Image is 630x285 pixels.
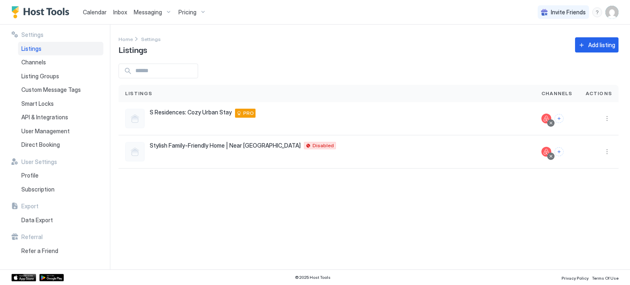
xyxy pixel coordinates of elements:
[21,114,68,121] span: API & Integrations
[119,34,133,43] a: Home
[18,83,103,97] a: Custom Message Tags
[588,41,615,49] div: Add listing
[605,6,619,19] div: User profile
[134,9,162,16] span: Messaging
[113,9,127,16] span: Inbox
[18,244,103,258] a: Refer a Friend
[21,233,43,241] span: Referral
[21,186,55,193] span: Subscription
[18,213,103,227] a: Data Export
[119,36,133,42] span: Home
[21,158,57,166] span: User Settings
[602,147,612,157] div: menu
[11,274,36,281] a: App Store
[150,142,301,149] span: Stylish Family-Friendly Home | Near [GEOGRAPHIC_DATA]
[8,257,28,277] iframe: Intercom live chat
[18,138,103,152] a: Direct Booking
[586,90,612,97] span: Actions
[21,73,59,80] span: Listing Groups
[21,100,54,107] span: Smart Locks
[83,9,107,16] span: Calendar
[18,97,103,111] a: Smart Locks
[11,6,73,18] a: Host Tools Logo
[21,31,43,39] span: Settings
[21,247,58,255] span: Refer a Friend
[18,42,103,56] a: Listings
[21,59,46,66] span: Channels
[551,9,586,16] span: Invite Friends
[21,141,60,148] span: Direct Booking
[141,34,161,43] div: Breadcrumb
[39,274,64,281] a: Google Play Store
[178,9,196,16] span: Pricing
[21,217,53,224] span: Data Export
[119,43,147,55] span: Listings
[592,7,602,17] div: menu
[141,36,161,42] span: Settings
[562,273,589,282] a: Privacy Policy
[592,273,619,282] a: Terms Of Use
[18,110,103,124] a: API & Integrations
[132,64,198,78] input: Input Field
[18,69,103,83] a: Listing Groups
[125,90,153,97] span: Listings
[541,90,573,97] span: Channels
[21,203,39,210] span: Export
[18,182,103,196] a: Subscription
[21,128,70,135] span: User Management
[243,109,254,117] span: PRO
[119,34,133,43] div: Breadcrumb
[575,37,619,52] button: Add listing
[21,45,41,52] span: Listings
[18,169,103,182] a: Profile
[602,114,612,123] button: More options
[83,8,107,16] a: Calendar
[18,124,103,138] a: User Management
[21,86,81,93] span: Custom Message Tags
[18,55,103,69] a: Channels
[555,147,564,156] button: Connect channels
[150,109,232,116] span: S Residences: Cozy Urban Stay
[592,276,619,280] span: Terms Of Use
[21,172,39,179] span: Profile
[555,114,564,123] button: Connect channels
[113,8,127,16] a: Inbox
[562,276,589,280] span: Privacy Policy
[141,34,161,43] a: Settings
[295,275,331,280] span: © 2025 Host Tools
[602,114,612,123] div: menu
[602,147,612,157] button: More options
